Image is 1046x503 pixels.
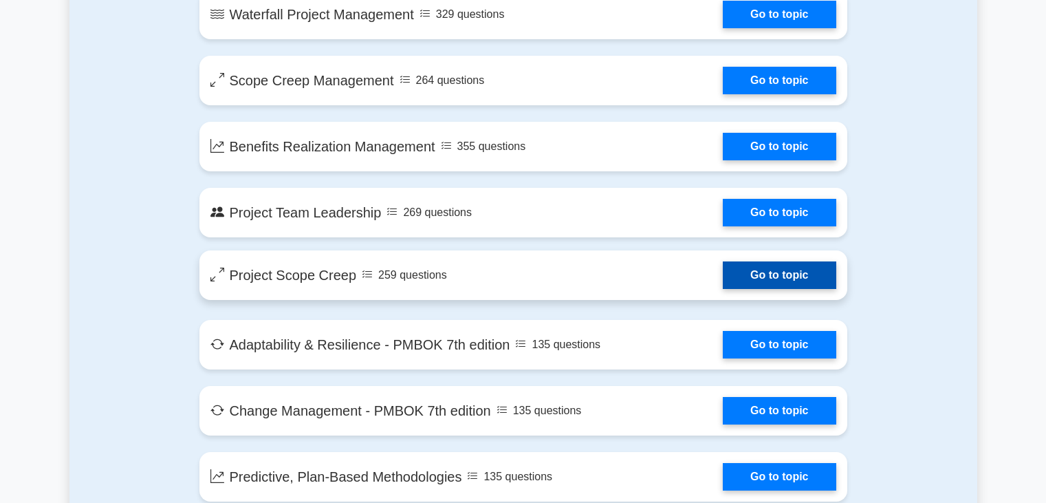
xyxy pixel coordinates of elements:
[723,67,836,94] a: Go to topic
[723,397,836,425] a: Go to topic
[723,199,836,226] a: Go to topic
[723,331,836,358] a: Go to topic
[723,261,836,289] a: Go to topic
[723,133,836,160] a: Go to topic
[723,1,836,28] a: Go to topic
[723,463,836,491] a: Go to topic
